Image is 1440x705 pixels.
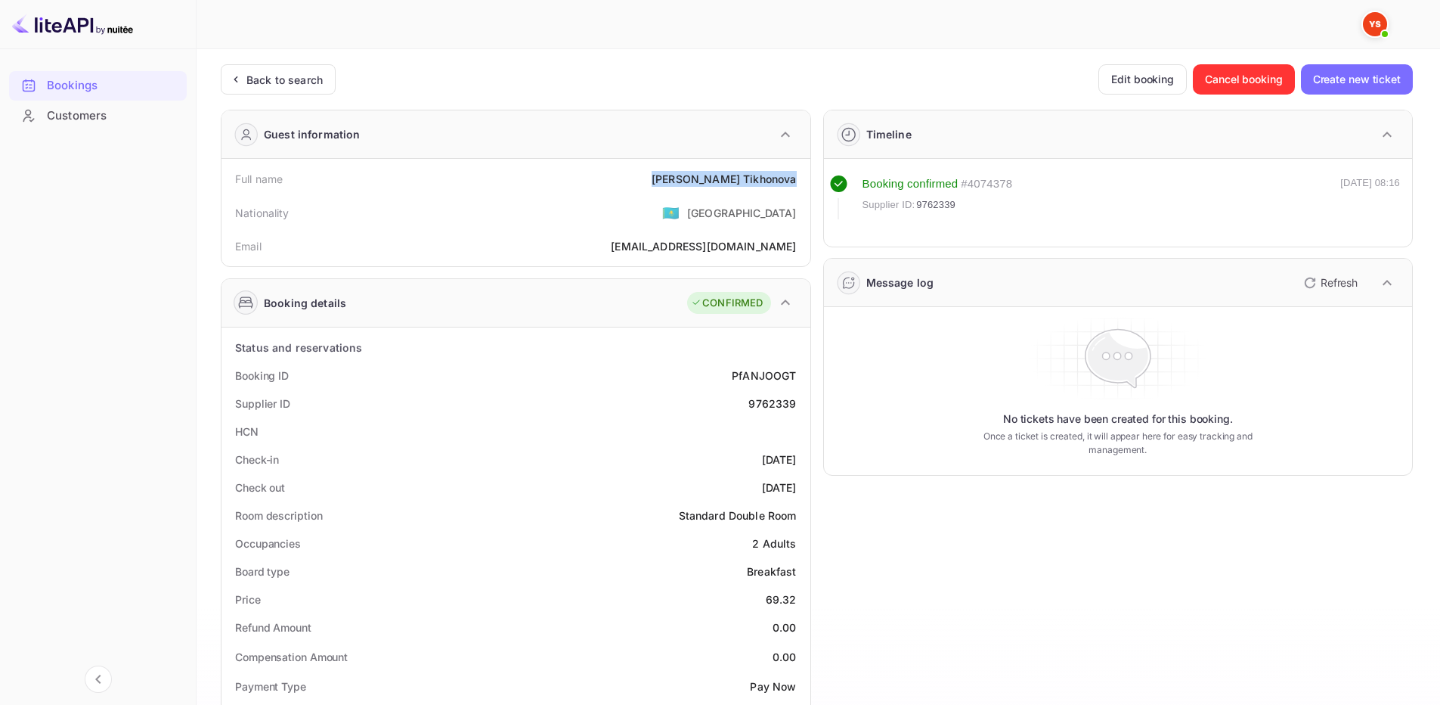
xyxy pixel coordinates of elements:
button: Collapse navigation [85,666,112,693]
span: United States [662,199,680,226]
div: [DATE] [762,480,797,495]
div: Customers [9,101,187,131]
p: Once a ticket is created, it will appear here for easy tracking and management. [959,430,1276,457]
div: 0.00 [773,620,797,635]
div: Check-in [235,452,279,467]
div: Nationality [235,205,290,221]
div: Email [235,238,262,254]
div: Customers [47,107,179,125]
span: 9762339 [916,197,955,213]
div: 0.00 [773,649,797,665]
div: Back to search [246,72,323,88]
div: Compensation Amount [235,649,348,665]
div: Room description [235,508,322,523]
div: HCN [235,424,259,439]
div: [DATE] 08:16 [1340,175,1400,219]
div: Check out [235,480,285,495]
button: Cancel booking [1193,64,1295,95]
div: Guest information [264,126,361,142]
img: Yandex Support [1363,12,1387,36]
div: Booking confirmed [862,175,958,193]
div: [GEOGRAPHIC_DATA] [687,205,797,221]
button: Create new ticket [1301,64,1413,95]
button: Edit booking [1098,64,1187,95]
img: LiteAPI logo [12,12,133,36]
div: [DATE] [762,452,797,467]
div: [EMAIL_ADDRESS][DOMAIN_NAME] [611,238,796,254]
div: Full name [235,171,283,187]
div: Bookings [9,71,187,101]
div: Pay Now [750,679,796,694]
div: Timeline [866,126,912,142]
p: No tickets have been created for this booking. [1003,412,1233,427]
div: Message log [866,275,934,290]
span: Supplier ID: [862,197,915,213]
div: Payment Type [235,679,306,694]
div: CONFIRMED [691,296,763,311]
a: Customers [9,101,187,129]
div: Booking details [264,295,346,311]
div: Standard Double Room [679,508,797,523]
div: 9762339 [748,396,796,412]
div: [PERSON_NAME] Tikhonova [652,171,796,187]
div: Board type [235,564,290,579]
div: 69.32 [766,592,797,607]
div: Bookings [47,77,179,95]
div: Booking ID [235,368,289,384]
div: 2 Adults [752,536,796,551]
div: Status and reservations [235,340,362,356]
div: Supplier ID [235,396,290,412]
p: Refresh [1321,275,1358,290]
div: Price [235,592,261,607]
div: Occupancies [235,536,301,551]
div: PfANJOOGT [732,368,796,384]
button: Refresh [1295,271,1364,295]
div: # 4074378 [961,175,1012,193]
div: Refund Amount [235,620,311,635]
div: Breakfast [747,564,796,579]
a: Bookings [9,71,187,99]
